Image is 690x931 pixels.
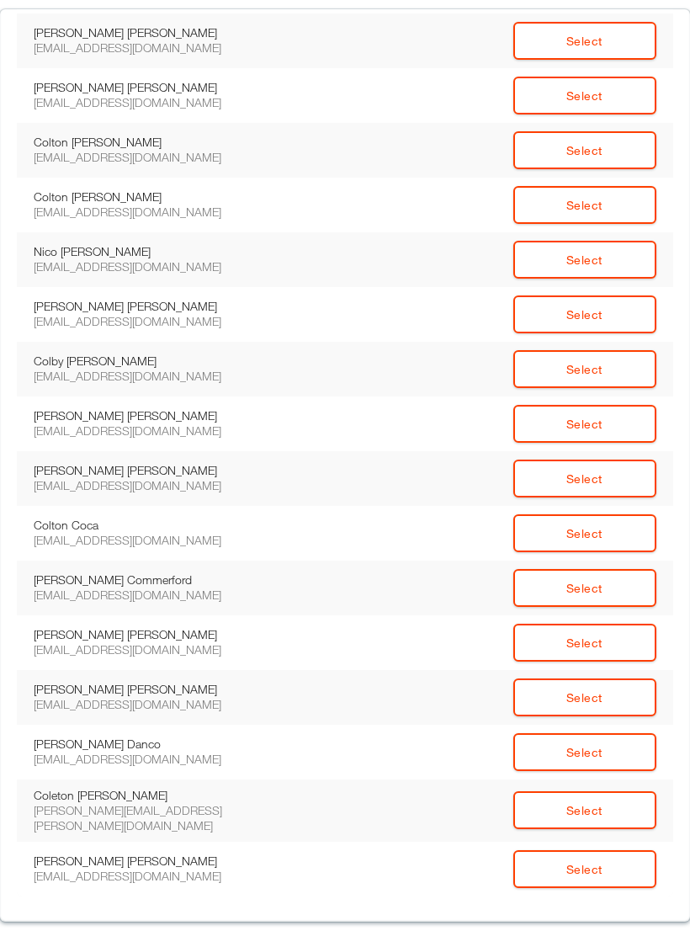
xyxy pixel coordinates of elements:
div: Coleton [PERSON_NAME] [34,788,261,803]
div: Colby [PERSON_NAME] [34,354,261,369]
div: [PERSON_NAME] [PERSON_NAME] [34,854,261,869]
a: Select [513,514,656,552]
div: [EMAIL_ADDRESS][DOMAIN_NAME] [34,642,261,657]
a: Select [513,460,656,497]
a: Select [513,624,656,662]
a: Select [513,186,656,224]
a: Select [513,241,656,279]
div: Colton [PERSON_NAME] [34,189,261,205]
div: Colton [PERSON_NAME] [34,135,261,150]
div: [EMAIL_ADDRESS][DOMAIN_NAME] [34,588,261,603]
div: [PERSON_NAME] [PERSON_NAME] [34,299,261,314]
div: [EMAIL_ADDRESS][DOMAIN_NAME] [34,95,261,110]
a: Select [513,131,656,169]
div: [EMAIL_ADDRESS][DOMAIN_NAME] [34,423,261,439]
a: Select [513,791,656,829]
a: Select [513,678,656,716]
a: Select [513,295,656,333]
div: [EMAIL_ADDRESS][DOMAIN_NAME] [34,314,261,329]
a: Select [513,405,656,443]
div: [EMAIL_ADDRESS][DOMAIN_NAME] [34,40,261,56]
a: Select [513,569,656,607]
div: Colton Coca [34,518,261,533]
a: Select [513,350,656,388]
div: [PERSON_NAME] [PERSON_NAME] [34,408,261,423]
div: [EMAIL_ADDRESS][DOMAIN_NAME] [34,869,261,884]
a: Select [513,733,656,771]
div: [PERSON_NAME] Commerford [34,572,261,588]
div: [EMAIL_ADDRESS][DOMAIN_NAME] [34,697,261,712]
div: [EMAIL_ADDRESS][DOMAIN_NAME] [34,752,261,767]
div: [EMAIL_ADDRESS][DOMAIN_NAME] [34,369,261,384]
div: [PERSON_NAME] Danco [34,737,261,752]
div: [EMAIL_ADDRESS][DOMAIN_NAME] [34,533,261,548]
div: [PERSON_NAME] [PERSON_NAME] [34,627,261,642]
div: [PERSON_NAME] [PERSON_NAME] [34,463,261,478]
div: [EMAIL_ADDRESS][DOMAIN_NAME] [34,478,261,493]
div: Nico [PERSON_NAME] [34,244,261,259]
a: Select [513,22,656,60]
div: [PERSON_NAME] [PERSON_NAME] [34,80,261,95]
a: Select [513,77,656,114]
a: Select [513,850,656,888]
div: [PERSON_NAME] [PERSON_NAME] [34,25,261,40]
div: [EMAIL_ADDRESS][DOMAIN_NAME] [34,205,261,220]
div: [PERSON_NAME] [PERSON_NAME] [34,682,261,697]
div: [EMAIL_ADDRESS][DOMAIN_NAME] [34,150,261,165]
div: [PERSON_NAME][EMAIL_ADDRESS][PERSON_NAME][DOMAIN_NAME] [34,803,261,833]
div: [EMAIL_ADDRESS][DOMAIN_NAME] [34,259,261,274]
